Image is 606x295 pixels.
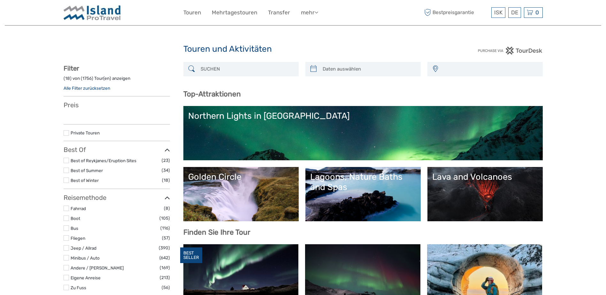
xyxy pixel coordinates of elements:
[162,284,170,291] span: (56)
[71,206,86,211] a: Fahrrad
[64,194,170,201] h3: Reisemethode
[71,275,101,280] a: Eigene Anreise
[198,64,295,75] input: SUCHEN
[183,44,423,54] h1: Touren und Aktivitäten
[71,255,100,261] a: Minibus / Auto
[64,146,170,154] h3: Best Of
[162,167,170,174] span: (34)
[71,265,124,270] a: Andere / [PERSON_NAME]
[162,234,170,242] span: (57)
[310,172,416,216] a: Lagoons, Nature Baths and Spas
[432,172,538,182] div: Lava and Volcanoes
[423,7,490,18] span: Bestpreisgarantie
[212,8,257,17] a: Mehrtagestouren
[159,215,170,222] span: (105)
[71,236,85,241] a: Fliegen
[159,254,170,261] span: (642)
[71,216,80,221] a: Boot
[65,75,70,81] label: 18
[71,130,100,135] a: Private Touren
[188,111,538,155] a: Northern Lights in [GEOGRAPHIC_DATA]
[268,8,290,17] a: Transfer
[534,9,540,16] span: 0
[82,75,92,81] label: 1756
[478,47,542,55] img: PurchaseViaTourDesk.png
[71,246,96,251] a: Jeep / Allrad
[301,8,318,17] a: mehr
[432,172,538,216] a: Lava and Volcanoes
[64,101,170,109] h3: Preis
[188,172,294,216] a: Golden Circle
[180,247,202,263] div: BEST SELLER
[188,172,294,182] div: Golden Circle
[64,86,110,91] a: Alle Filter zurücksetzen
[64,64,79,72] strong: Filter
[320,64,418,75] input: Daten auswählen
[64,75,170,85] div: ( ) von ( ) Tour(en) anzeigen
[71,158,136,163] a: Best of Reykjanes/Eruption Sites
[159,244,170,252] span: (390)
[64,5,121,20] img: Iceland ProTravel
[494,9,502,16] span: ISK
[183,8,201,17] a: Touren
[164,205,170,212] span: (8)
[71,168,103,173] a: Best of Summer
[310,172,416,193] div: Lagoons, Nature Baths and Spas
[183,90,241,98] b: Top-Attraktionen
[160,224,170,232] span: (116)
[71,226,78,231] a: Bus
[71,178,99,183] a: Best of Winter
[71,285,86,290] a: Zu Fuss
[160,264,170,271] span: (169)
[160,274,170,281] span: (213)
[508,7,521,18] div: DE
[188,111,538,121] div: Northern Lights in [GEOGRAPHIC_DATA]
[162,157,170,164] span: (23)
[162,177,170,184] span: (18)
[183,228,250,237] b: Finden Sie Ihre Tour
